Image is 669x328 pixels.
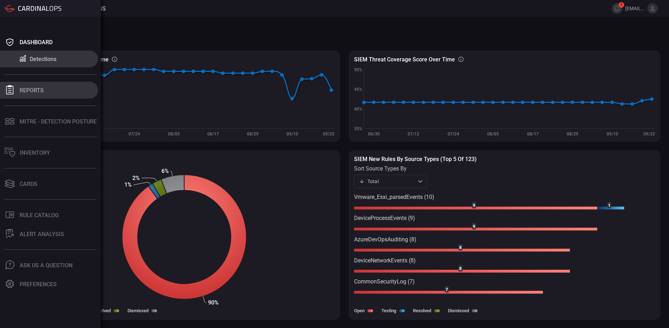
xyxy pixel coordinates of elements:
text: 09/22 [323,132,334,136]
text: 08/17 [527,132,539,136]
label: Dismissed [448,308,469,313]
text: 08/29 [567,132,578,136]
text: 9 [473,224,475,229]
h3: SIEM Threat coverage score over time [354,56,455,63]
button: 7 [612,3,622,14]
text: 09/10 [287,132,298,136]
span: [EMAIL_ADDRESS][DOMAIN_NAME] [625,6,644,11]
div: MITRE - Detection Posture [20,118,97,125]
text: 09/10 [607,132,618,136]
text: 08/05 [487,132,499,136]
label: Resolved [413,308,431,313]
text: 90% [208,299,219,306]
text: AzureDevOpsAuditing (8) [354,236,416,243]
div: Ask Us A Question [20,262,73,269]
label: Open [354,308,365,313]
text: 40% [354,107,362,112]
text: DeviceProcessEvents (9) [354,215,415,221]
div: Cards [20,181,37,187]
text: 1 [608,203,611,208]
div: Total [359,178,416,185]
text: Vmware_Esxi_parsedEvents (10) [354,194,434,200]
div: Detections [30,56,56,62]
text: 9 [473,203,475,208]
text: 08/29 [247,132,258,136]
text: CommonSecurityLog (7) [354,278,415,285]
text: 07/24 [129,132,140,136]
text: DeviceNetworkEvents (8) [354,257,416,264]
text: 45% [354,87,362,92]
label: sort source types by [354,165,427,172]
label: Resolved [92,308,111,313]
h3: SIEM New rules by source types (Top 5 of 123) [354,156,655,162]
text: 7 [446,287,448,292]
span: 7 [619,2,624,8]
div: Reports [20,87,44,94]
text: 06/30 [368,132,380,136]
div: Inventory [20,149,50,156]
text: 07/12 [408,132,419,136]
text: 1% [124,181,132,188]
div: Rule Catalog [20,212,59,219]
div: ALERT ANALYSIS [20,231,64,237]
text: 08/05 [168,132,180,136]
text: 8 [459,245,462,250]
text: 07/24 [448,132,459,136]
div: Preferences [20,281,57,288]
text: 6% [161,168,169,174]
text: 35% [354,126,362,131]
text: 50% [354,67,362,72]
text: 08/17 [207,132,219,136]
div: Dashboard [20,39,53,46]
label: Testing [381,308,396,313]
text: 2% [132,175,140,181]
text: 8 [459,266,462,271]
label: Dismissed [127,308,149,313]
text: 09/22 [643,132,655,136]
